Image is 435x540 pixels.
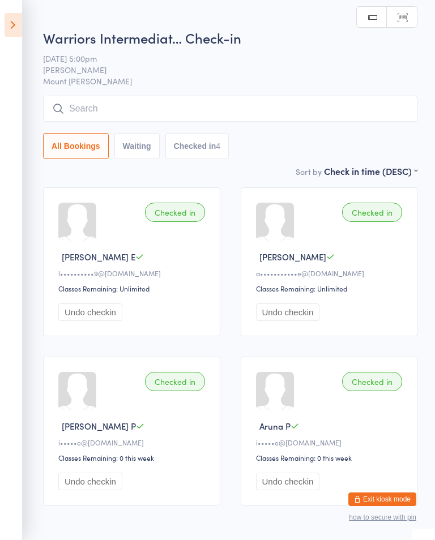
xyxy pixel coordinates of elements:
div: Checked in [145,372,205,391]
div: Checked in [342,203,402,222]
div: i•••••e@[DOMAIN_NAME] [58,438,208,447]
button: Exit kiosk mode [348,492,416,506]
div: i•••••e@[DOMAIN_NAME] [256,438,406,447]
div: Check in time (DESC) [324,165,417,177]
label: Sort by [296,166,322,177]
span: [PERSON_NAME] [43,64,400,75]
span: [DATE] 5:00pm [43,53,400,64]
div: Classes Remaining: 0 this week [58,453,208,462]
div: a•••••••••••e@[DOMAIN_NAME] [256,268,406,278]
span: [PERSON_NAME] P [62,420,136,432]
div: 4 [216,142,220,151]
button: All Bookings [43,133,109,159]
button: Undo checkin [256,473,320,490]
span: Aruna P [259,420,291,432]
button: Undo checkin [58,473,122,490]
span: Mount [PERSON_NAME] [43,75,417,87]
button: Undo checkin [256,303,320,321]
div: Checked in [145,203,205,222]
div: Classes Remaining: 0 this week [256,453,406,462]
button: how to secure with pin [349,513,416,521]
div: Classes Remaining: Unlimited [256,284,406,293]
button: Checked in4 [165,133,229,159]
div: Checked in [342,372,402,391]
button: Undo checkin [58,303,122,321]
button: Waiting [114,133,160,159]
div: l••••••••••9@[DOMAIN_NAME] [58,268,208,278]
span: [PERSON_NAME] [259,251,326,263]
input: Search [43,96,417,122]
span: [PERSON_NAME] E [62,251,135,263]
div: Classes Remaining: Unlimited [58,284,208,293]
h2: Warriors Intermediat… Check-in [43,28,417,47]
